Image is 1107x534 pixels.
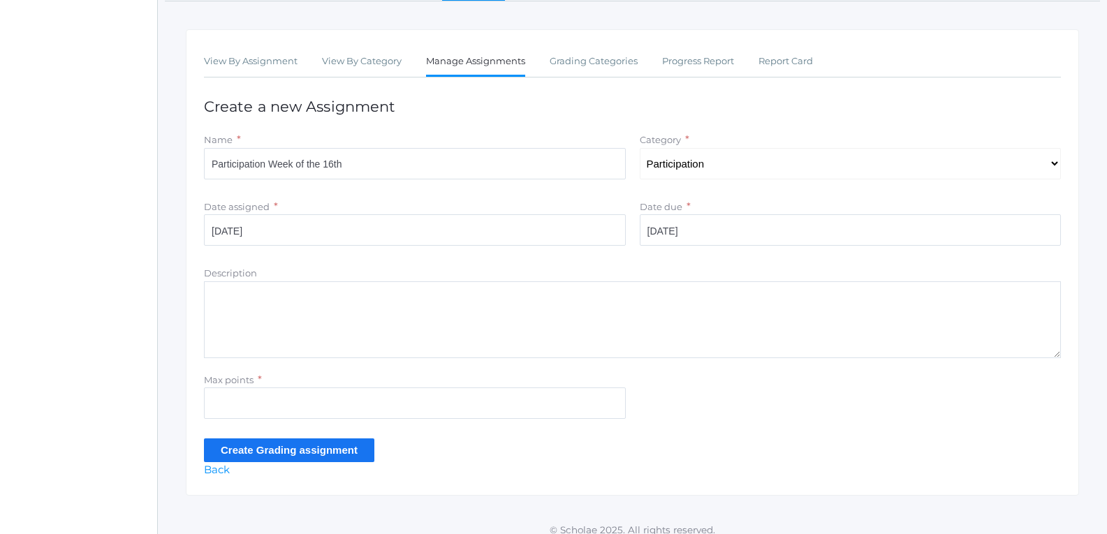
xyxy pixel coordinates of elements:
[550,47,638,75] a: Grading Categories
[640,134,681,145] label: Category
[758,47,813,75] a: Report Card
[204,463,230,476] a: Back
[204,98,1061,114] h1: Create a new Assignment
[204,201,270,212] label: Date assigned
[204,47,298,75] a: View By Assignment
[322,47,402,75] a: View By Category
[426,47,525,77] a: Manage Assignments
[640,201,682,212] label: Date due
[662,47,734,75] a: Progress Report
[204,134,233,145] label: Name
[204,438,374,461] input: Create Grading assignment
[204,267,257,279] label: Description
[204,374,254,385] label: Max points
